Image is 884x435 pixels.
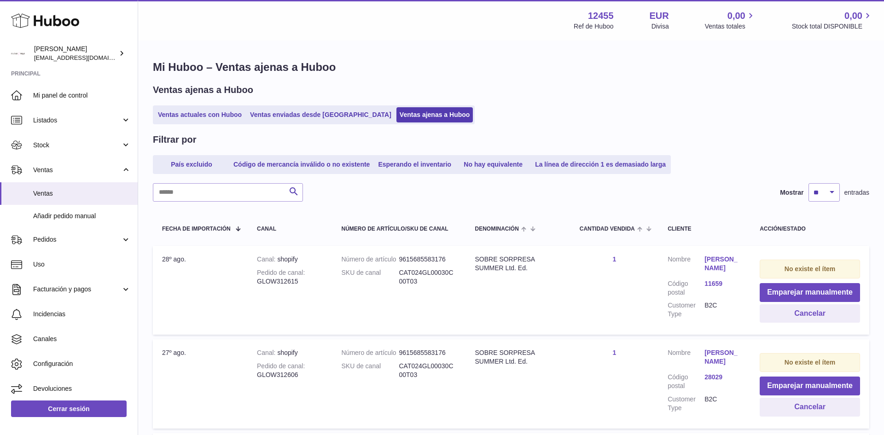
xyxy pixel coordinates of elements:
span: Uso [33,260,131,269]
div: Canal [257,226,323,232]
a: Ventas actuales con Huboo [155,107,245,122]
a: [PERSON_NAME] [704,255,741,273]
dt: Número de artículo [341,348,399,357]
strong: No existe el ítem [785,359,836,366]
strong: Canal [257,349,277,356]
dt: SKU de canal [341,268,399,286]
dd: B2C [704,395,741,412]
label: Mostrar [780,188,803,197]
strong: Canal [257,255,277,263]
span: Pedidos [33,235,121,244]
a: 11659 [704,279,741,288]
a: La línea de dirección 1 es demasiado larga [532,157,669,172]
span: Denominación [475,226,518,232]
dt: Nombre [668,348,704,368]
td: 27º ago. [153,339,248,428]
div: Acción/Estado [760,226,860,232]
div: GLOW312606 [257,362,323,379]
dd: 9615685583176 [399,348,456,357]
button: Emparejar manualmente [760,283,860,302]
a: Código de mercancía inválido o no existente [230,157,373,172]
a: País excluido [155,157,228,172]
div: SOBRE SORPRESA SUMMER Ltd. Ed. [475,348,561,366]
h2: Filtrar por [153,133,196,146]
a: Ventas enviadas desde [GEOGRAPHIC_DATA] [247,107,395,122]
dd: B2C [704,301,741,319]
strong: 12455 [588,10,614,22]
strong: No existe el ítem [785,265,836,273]
strong: Pedido de canal [257,269,305,276]
div: shopify [257,255,323,264]
h1: Mi Huboo – Ventas ajenas a Huboo [153,60,869,75]
div: shopify [257,348,323,357]
td: 28º ago. [153,246,248,335]
div: Divisa [651,22,669,31]
dt: Customer Type [668,395,704,412]
strong: EUR [650,10,669,22]
img: pedidos@glowrias.com [11,46,25,60]
a: 1 [613,255,616,263]
span: Stock [33,141,121,150]
dt: SKU de canal [341,362,399,379]
span: Stock total DISPONIBLE [792,22,873,31]
a: 0,00 Stock total DISPONIBLE [792,10,873,31]
span: Cantidad vendida [580,226,635,232]
span: Ventas [33,166,121,174]
dd: CAT024GL00030C00T03 [399,268,456,286]
a: Ventas ajenas a Huboo [396,107,473,122]
a: 1 [613,349,616,356]
button: Emparejar manualmente [760,377,860,395]
button: Cancelar [760,398,860,417]
a: Esperando el inventario [375,157,454,172]
span: Fecha de importación [162,226,231,232]
h2: Ventas ajenas a Huboo [153,84,253,96]
dd: CAT024GL00030C00T03 [399,362,456,379]
span: [EMAIL_ADDRESS][DOMAIN_NAME] [34,54,135,61]
span: Facturación y pagos [33,285,121,294]
a: [PERSON_NAME] [704,348,741,366]
dt: Nombre [668,255,704,275]
dt: Código postal [668,279,704,297]
span: 0,00 [844,10,862,22]
a: 0,00 Ventas totales [705,10,756,31]
a: Cerrar sesión [11,400,127,417]
div: Cliente [668,226,741,232]
div: SOBRE SORPRESA SUMMER Ltd. Ed. [475,255,561,273]
a: 28029 [704,373,741,382]
span: Devoluciones [33,384,131,393]
dt: Customer Type [668,301,704,319]
div: Número de artículo/SKU de canal [341,226,456,232]
span: Mi panel de control [33,91,131,100]
span: Configuración [33,360,131,368]
button: Cancelar [760,304,860,323]
span: Ventas [33,189,131,198]
div: [PERSON_NAME] [34,45,117,62]
span: Ventas totales [705,22,756,31]
span: 0,00 [727,10,745,22]
dt: Código postal [668,373,704,390]
a: No hay equivalente [456,157,530,172]
span: Listados [33,116,121,125]
span: Añadir pedido manual [33,212,131,220]
div: GLOW312615 [257,268,323,286]
span: Incidencias [33,310,131,319]
span: Canales [33,335,131,343]
div: Ref de Huboo [574,22,613,31]
strong: Pedido de canal [257,362,305,370]
dt: Número de artículo [341,255,399,264]
span: entradas [844,188,869,197]
dd: 9615685583176 [399,255,456,264]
